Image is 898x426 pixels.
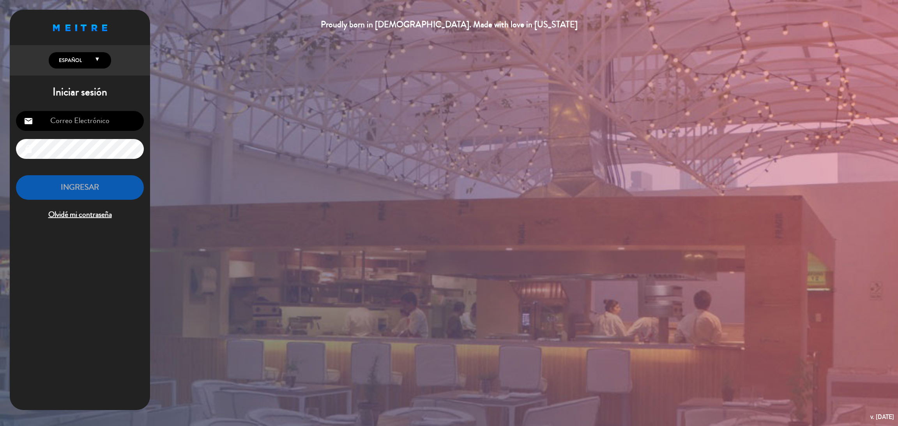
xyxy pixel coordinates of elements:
[24,116,33,126] i: email
[16,175,144,200] button: INGRESAR
[870,412,894,422] div: v. [DATE]
[24,144,33,154] i: lock
[16,208,144,221] span: Olvidé mi contraseña
[57,56,82,64] span: Español
[16,111,144,131] input: Correo Electrónico
[10,86,150,99] h1: Iniciar sesión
